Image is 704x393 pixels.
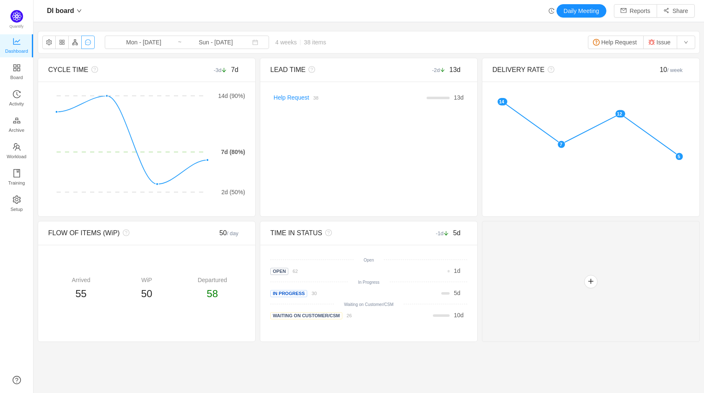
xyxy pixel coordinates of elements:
[13,117,21,134] a: Archive
[454,290,457,296] span: 5
[309,94,318,101] a: 38
[13,38,21,54] a: Dashboard
[110,38,178,47] input: Start date
[75,288,87,299] span: 55
[221,67,227,73] i: icon: arrow-down
[453,229,461,236] span: 5d
[88,66,98,73] i: icon: question-circle
[7,148,26,165] span: Workload
[454,290,461,296] span: d
[342,312,352,319] a: 26
[68,36,82,49] button: icon: apartment
[77,8,82,13] i: icon: down
[358,280,379,285] small: In Progress
[657,4,695,18] button: icon: share-altShare
[269,39,332,46] span: 4 weeks
[311,291,316,296] small: 30
[48,228,196,238] div: FLOW OF ITEMS (WiP)
[347,313,352,318] small: 26
[10,24,24,28] span: Quantify
[449,66,461,73] span: 13d
[13,90,21,107] a: Activity
[13,196,21,213] a: Setup
[231,66,238,73] span: 7d
[13,90,21,98] i: icon: history
[13,143,21,151] i: icon: team
[304,39,326,46] span: 38 items
[42,36,56,49] button: icon: setting
[182,38,250,47] input: End date
[648,39,655,46] img: 10303
[677,36,695,49] button: icon: down
[48,66,88,73] span: CYCLE TIME
[614,4,657,18] button: icon: mailReports
[114,276,180,285] div: WiP
[270,228,418,238] div: TIME IN STATUS
[9,95,24,112] span: Activity
[196,228,246,238] div: 50
[556,4,606,18] button: Daily Meeting
[13,143,21,160] a: Workload
[55,36,69,49] button: icon: appstore
[322,229,332,236] i: icon: question-circle
[305,66,315,73] i: icon: question-circle
[13,116,21,125] i: icon: gold
[13,376,21,384] a: icon: question-circle
[344,302,393,307] small: Waiting on Customer/CSM
[660,66,683,73] span: 10
[584,275,598,288] button: icon: plus
[10,10,23,23] img: Quantify
[454,312,463,319] span: d
[454,312,461,319] span: 10
[643,36,677,49] button: Issue
[274,94,309,101] a: Help Request
[270,268,288,275] span: Open
[436,230,453,236] small: -1d
[214,67,231,73] small: -3d
[47,4,74,18] span: DI board
[454,267,461,274] span: d
[545,66,554,73] i: icon: question-circle
[13,64,21,72] i: icon: appstore
[454,94,461,101] span: 13
[13,64,21,81] a: Board
[492,65,640,75] div: DELIVERY RATE
[288,267,298,274] a: 62
[13,169,21,177] i: icon: book
[432,67,449,73] small: -2d
[454,267,457,274] span: 1
[270,312,342,319] span: Waiting on Customer/CSM
[141,288,153,299] span: 50
[667,67,683,73] small: / week
[549,8,554,14] i: icon: history
[227,230,238,236] small: / day
[440,67,445,73] i: icon: arrow-down
[13,170,21,186] a: Training
[593,39,600,46] img: 10320
[292,269,298,274] small: 62
[10,69,23,86] span: Board
[270,66,305,73] span: LEAD TIME
[443,231,449,236] i: icon: arrow-down
[48,276,114,285] div: Arrived
[252,39,258,45] i: icon: calendar
[5,43,28,59] span: Dashboard
[313,95,318,100] small: 38
[454,94,463,101] span: d
[588,36,644,49] button: Help Request
[120,229,129,236] i: icon: question-circle
[9,122,24,139] span: Archive
[8,175,25,191] span: Training
[179,276,245,285] div: Departured
[270,290,307,297] span: In Progress
[13,37,21,46] i: icon: line-chart
[13,195,21,204] i: icon: setting
[10,201,23,218] span: Setup
[307,290,316,296] a: 30
[364,258,374,262] small: Open
[207,288,218,299] span: 58
[81,36,95,49] button: icon: message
